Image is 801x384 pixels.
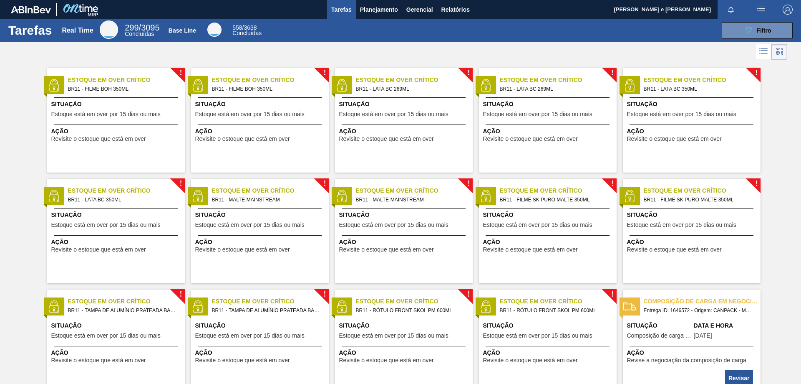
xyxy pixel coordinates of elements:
[169,27,196,34] div: Base Line
[756,5,766,15] img: userActions
[339,333,448,339] span: Estoque está em over por 15 dias ou mais
[51,333,161,339] span: Estoque está em over por 15 dias ou mais
[483,247,578,253] span: Revisite o estoque que está em over
[339,136,434,142] span: Revisite o estoque que está em over
[207,23,222,37] div: Base Line
[500,297,617,306] span: Estoque em Over Crítico
[339,211,471,219] span: Situação
[195,247,290,253] span: Revisite o estoque que está em over
[191,190,204,202] img: status
[694,321,758,330] span: Data e Hora
[339,111,448,117] span: Estoque está em over por 15 dias ou mais
[125,31,154,37] span: Concluídas
[68,76,185,84] span: Estoque em Over Crítico
[195,136,290,142] span: Revisite o estoque que está em over
[467,181,470,187] span: !
[339,238,471,247] span: Ação
[11,6,51,13] img: TNhmsLtSVTkK8tSr43FrP2fwEKptu5GPRR3wAAAABJRU5ErkJggg==
[125,23,139,32] span: 299
[627,111,736,117] span: Estoque está em over por 15 dias ou mais
[212,306,322,315] span: BR11 - TAMPA DE ALUMÍNIO PRATEADA BALL CDL
[694,333,712,339] span: 08/12/2024,
[51,357,146,364] span: Revisite o estoque que está em over
[623,79,636,92] img: status
[483,348,615,357] span: Ação
[232,25,262,36] div: Base Line
[500,76,617,84] span: Estoque em Over Crítico
[644,186,761,195] span: Estoque em Over Crítico
[500,84,610,94] span: BR11 - LATA BC 269ML
[627,333,692,339] span: Composição de carga em negociação
[335,300,348,313] img: status
[51,238,183,247] span: Ação
[212,186,329,195] span: Estoque em Over Crítico
[339,357,434,364] span: Revisite o estoque que está em over
[483,211,615,219] span: Situação
[356,76,473,84] span: Estoque em Over Crítico
[356,297,473,306] span: Estoque em Over Crítico
[483,321,615,330] span: Situação
[756,44,771,60] div: Visão em Lista
[125,23,159,32] span: / 3095
[339,127,471,136] span: Ação
[232,30,262,36] span: Concluídas
[331,5,352,15] span: Tarefas
[757,27,771,34] span: Filtro
[323,181,326,187] span: !
[360,5,398,15] span: Planejamento
[356,195,466,204] span: BR11 - MALTE MAINSTREAM
[51,111,161,117] span: Estoque está em over por 15 dias ou mais
[51,100,183,109] span: Situação
[500,195,610,204] span: BR11 - FILME SK PURO MALTE 350ML
[68,306,178,315] span: BR11 - TAMPA DE ALUMÍNIO PRATEADA BALL CDL
[62,27,93,34] div: Real Time
[627,127,758,136] span: Ação
[195,211,327,219] span: Situação
[339,247,434,253] span: Revisite o estoque que está em over
[48,79,60,92] img: status
[627,348,758,357] span: Ação
[323,291,326,298] span: !
[479,190,492,202] img: status
[500,306,610,315] span: BR11 - RÓTULO FRONT SKOL PM 600ML
[627,211,758,219] span: Situação
[195,222,305,228] span: Estoque está em over por 15 dias ou mais
[783,5,793,15] img: Logout
[755,181,758,187] span: !
[467,70,470,76] span: !
[195,100,327,109] span: Situação
[406,5,433,15] span: Gerencial
[623,300,636,313] img: status
[644,195,754,204] span: BR11 - FILME SK PURO MALTE 350ML
[644,306,754,315] span: Entrega ID: 1646572 - Origem: CANPACK - MARACANAÚ (CE) - Destino: BR11
[627,238,758,247] span: Ação
[718,4,744,15] button: Notificações
[68,84,178,94] span: BR11 - FILME BOH 350ML
[441,5,470,15] span: Relatórios
[195,111,305,117] span: Estoque está em over por 15 dias ou mais
[212,84,322,94] span: BR11 - FILME BOH 350ML
[195,321,327,330] span: Situação
[212,76,329,84] span: Estoque em Over Crítico
[212,195,322,204] span: BR11 - MALTE MAINSTREAM
[627,357,746,364] span: Revise a negociação da composição de carga
[8,25,52,35] h1: Tarefas
[483,111,592,117] span: Estoque está em over por 15 dias ou mais
[232,24,257,31] span: / 3638
[483,136,578,142] span: Revisite o estoque que está em over
[212,297,329,306] span: Estoque em Over Crítico
[191,79,204,92] img: status
[195,238,327,247] span: Ação
[644,84,754,94] span: BR11 - LATA BC 350ML
[479,300,492,313] img: status
[483,222,592,228] span: Estoque está em over por 15 dias ou mais
[179,291,182,298] span: !
[51,127,183,136] span: Ação
[232,24,242,31] span: 558
[191,300,204,313] img: status
[335,190,348,202] img: status
[339,100,471,109] span: Situação
[51,348,183,357] span: Ação
[722,22,793,39] button: Filtro
[179,70,182,76] span: !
